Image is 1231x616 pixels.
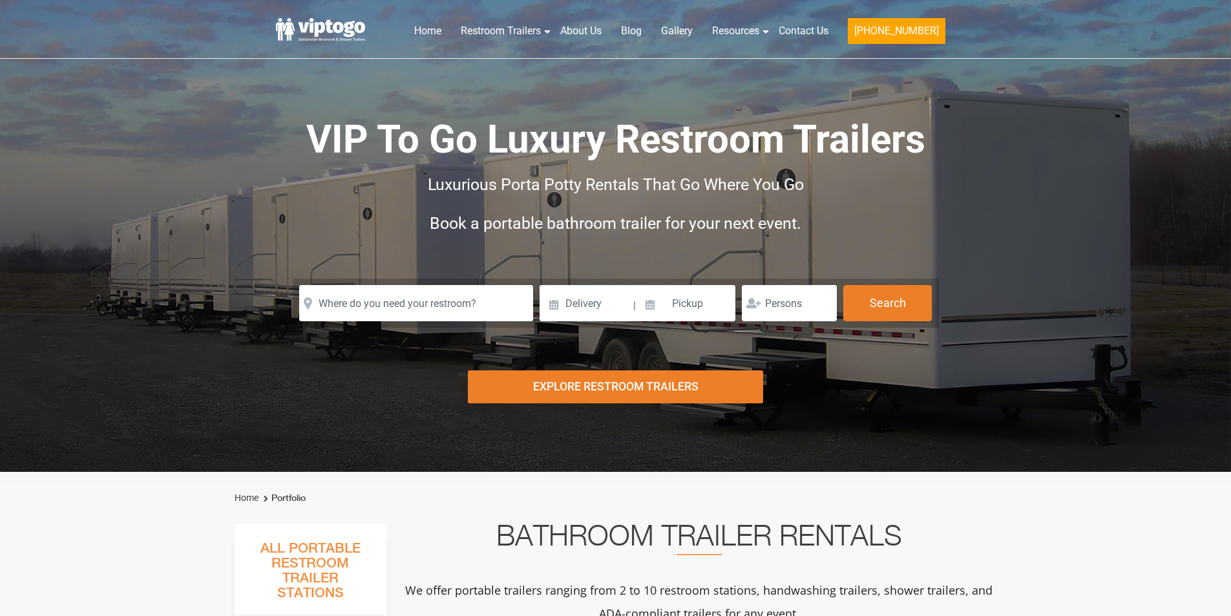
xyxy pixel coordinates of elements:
[235,493,258,503] a: Home
[702,17,769,45] a: Resources
[306,116,925,162] span: VIP To Go Luxury Restroom Trailers
[235,537,386,615] h3: All Portable Restroom Trailer Stations
[468,370,763,403] div: Explore Restroom Trailers
[611,17,651,45] a: Blog
[540,285,632,321] input: Delivery
[633,285,636,326] span: |
[838,17,955,52] a: [PHONE_NUMBER]
[843,285,932,321] button: Search
[638,285,736,321] input: Pickup
[260,491,306,506] li: Portfolio
[405,17,451,45] a: Home
[769,17,838,45] a: Contact Us
[651,17,702,45] a: Gallery
[551,17,611,45] a: About Us
[428,175,804,194] span: Luxurious Porta Potty Rentals That Go Where You Go
[430,214,801,233] span: Book a portable bathroom trailer for your next event.
[742,285,837,321] input: Persons
[451,17,551,45] a: Restroom Trailers
[404,524,994,555] h2: Bathroom Trailer Rentals
[848,18,945,44] button: [PHONE_NUMBER]
[299,285,533,321] input: Where do you need your restroom?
